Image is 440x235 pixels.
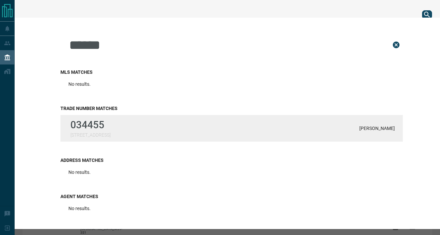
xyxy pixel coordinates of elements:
h3: Trade Number Matches [60,106,403,111]
p: 034455 [70,119,111,131]
button: search button [422,10,432,19]
h3: Address Matches [60,158,403,163]
p: [PERSON_NAME] [359,126,395,131]
p: No results. [68,206,91,211]
h3: MLS Matches [60,69,403,75]
p: No results. [68,170,91,175]
button: Close [390,38,403,52]
p: [STREET_ADDRESS] [70,132,111,138]
h3: Agent Matches [60,194,403,199]
p: No results. [68,81,91,87]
